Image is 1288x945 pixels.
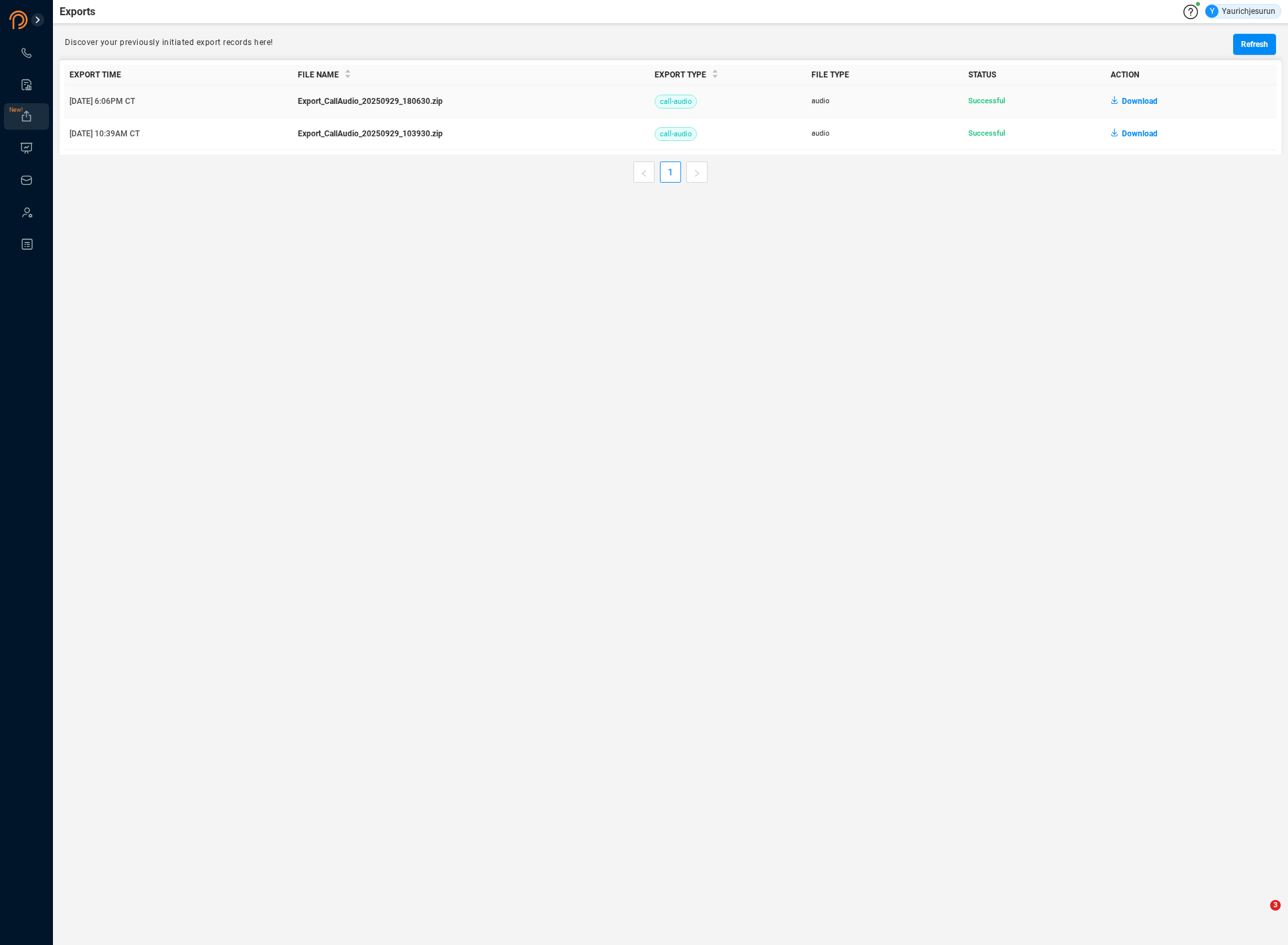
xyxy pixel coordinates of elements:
span: right [693,169,701,177]
span: Exports [60,4,95,20]
div: Yaurichjesurun [1205,5,1275,18]
span: caret-down [344,73,351,80]
li: Interactions [4,40,49,66]
span: Download [1122,123,1158,144]
span: [DATE] 10:39AM CT [69,129,140,138]
li: Exports [4,103,49,130]
li: Smart Reports [4,71,49,98]
iframe: Intercom live chat [1243,900,1275,932]
span: call-audio [655,127,697,141]
button: right [686,161,708,183]
li: Visuals [4,135,49,161]
span: caret-up [344,67,351,75]
td: audio [806,118,963,150]
span: Refresh [1241,34,1268,55]
span: 3 [1270,900,1281,911]
span: Successful [968,129,1005,138]
span: call-audio [655,95,697,109]
th: Status [963,65,1106,85]
span: caret-up [712,67,719,75]
span: Successful [968,97,1005,105]
li: Next Page [686,161,708,183]
li: Inbox [4,167,49,193]
button: Download [1111,91,1158,112]
span: File Name [298,70,339,79]
td: audio [806,85,963,118]
span: Discover your previously initiated export records here! [65,38,273,47]
span: Export Type [655,70,706,79]
button: Refresh [1233,34,1276,55]
img: prodigal-logo [9,11,82,29]
span: Y [1210,5,1215,18]
li: 1 [660,161,681,183]
button: left [633,161,655,183]
th: Action [1105,65,1277,85]
button: Download [1111,123,1158,144]
th: Export Time [64,65,293,85]
span: left [640,169,648,177]
td: Export_CallAudio_20250929_103930.zip [293,118,649,150]
th: File Type [806,65,963,85]
li: Previous Page [633,161,655,183]
span: Download [1122,91,1158,112]
span: caret-down [712,73,719,80]
a: New! [20,110,33,123]
span: New! [9,97,23,123]
span: [DATE] 6:06PM CT [69,97,135,106]
a: 1 [661,162,680,182]
td: Export_CallAudio_20250929_180630.zip [293,85,649,118]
